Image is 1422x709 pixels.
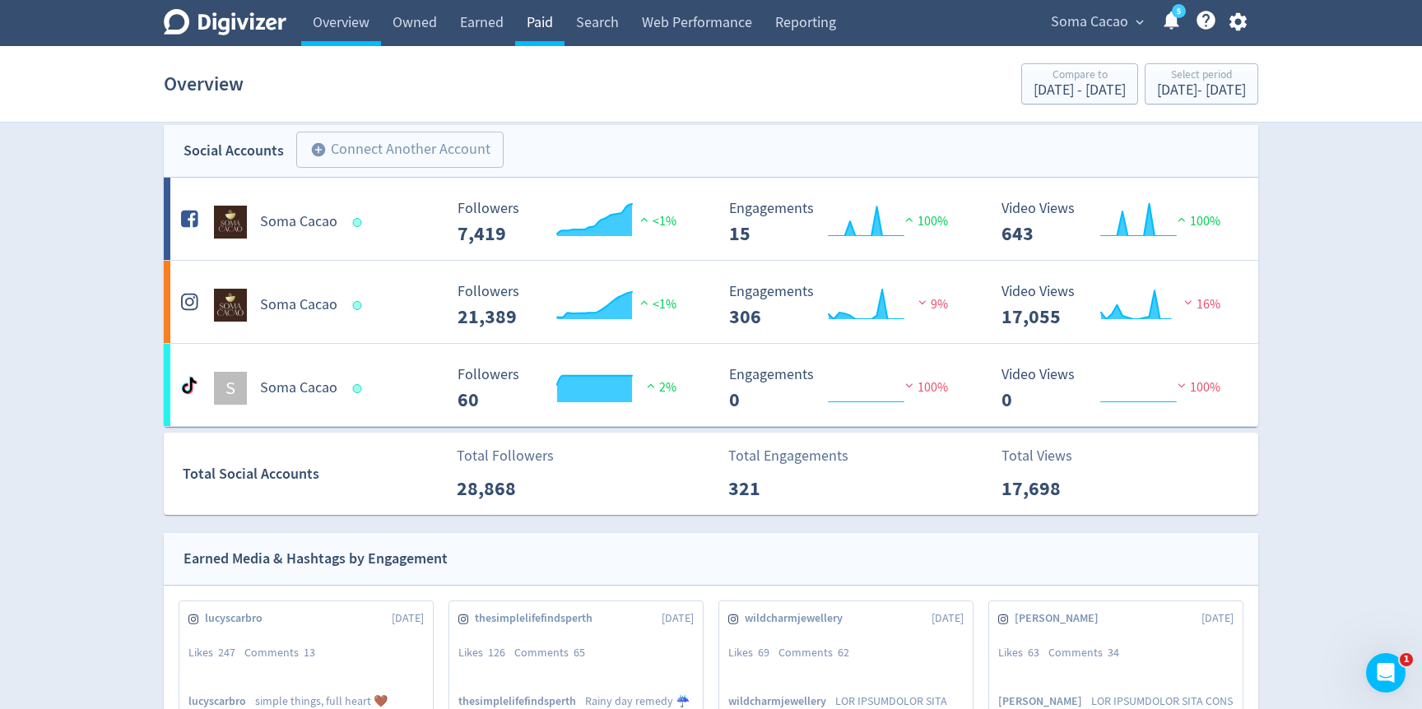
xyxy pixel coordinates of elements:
img: Soma Cacao undefined [214,289,247,322]
span: 1 [1400,653,1413,666]
img: negative-performance.svg [1180,296,1197,308]
div: Social Accounts [184,139,284,163]
span: 65 [574,645,585,660]
div: Comments [778,645,858,661]
img: positive-performance.svg [1173,213,1190,225]
a: Connect Another Account [284,134,504,168]
div: S [214,372,247,405]
div: Select period [1157,69,1246,83]
span: expand_more [1132,15,1147,30]
h1: Overview [164,58,244,110]
svg: Followers --- [449,201,696,244]
span: [DATE] [932,610,964,627]
span: Soma Cacao [1051,9,1128,35]
img: positive-performance.svg [901,213,918,225]
h5: Soma Cacao [260,378,337,398]
p: Total Views [1001,445,1096,467]
p: 17,698 [1001,474,1096,503]
div: [DATE] - [DATE] [1034,83,1126,98]
svg: Video Views 17,055 [993,284,1240,327]
div: Likes [998,645,1048,661]
span: 62 [838,645,849,660]
span: wildcharmjewellery [728,693,835,709]
div: Likes [458,645,514,661]
a: Soma Cacao undefinedSoma Cacao Followers --- Followers 21,389 <1% Engagements 306 Engagements 306... [164,261,1258,343]
a: SSoma Cacao Followers --- Followers 60 2% Engagements 0 Engagements 0 100% Video Views 0 Video Vi... [164,344,1258,426]
span: 2% [643,379,676,396]
button: Connect Another Account [296,132,504,168]
div: Likes [188,645,244,661]
a: Soma Cacao undefinedSoma Cacao Followers --- Followers 7,419 <1% Engagements 15 Engagements 15 10... [164,178,1258,260]
div: Comments [244,645,324,661]
span: [DATE] [392,610,424,627]
span: 100% [1173,213,1220,229]
span: 34 [1108,645,1119,660]
span: 63 [1028,645,1039,660]
svg: Engagements 306 [721,284,968,327]
span: Data last synced: 21 Aug 2025, 4:01am (AEST) [353,384,367,393]
span: wildcharmjewellery [745,610,852,627]
div: Comments [514,645,594,661]
iframe: Intercom live chat [1366,653,1406,693]
p: 321 [728,474,823,503]
button: Compare to[DATE] - [DATE] [1021,63,1138,104]
button: Soma Cacao [1045,9,1148,35]
span: [PERSON_NAME] [998,693,1091,709]
svg: Video Views 643 [993,201,1240,244]
div: Earned Media & Hashtags by Engagement [184,547,448,571]
span: add_circle [310,141,327,158]
svg: Followers --- [449,367,696,410]
span: 100% [1173,379,1220,396]
span: thesimplelifefindsperth [475,610,602,627]
img: negative-performance.svg [1173,379,1190,392]
span: Data last synced: 21 Aug 2025, 1:02am (AEST) [353,301,367,310]
p: Total Engagements [728,445,848,467]
svg: Engagements 15 [721,201,968,244]
span: 100% [901,213,948,229]
img: positive-performance.svg [643,379,659,392]
img: positive-performance.svg [636,296,653,308]
img: positive-performance.svg [636,213,653,225]
h5: Soma Cacao [260,212,337,232]
div: Likes [728,645,778,661]
span: <1% [636,296,676,313]
div: [DATE] - [DATE] [1157,83,1246,98]
text: 5 [1177,6,1181,17]
span: [PERSON_NAME] [1015,610,1108,627]
svg: Followers --- [449,284,696,327]
span: 247 [218,645,235,660]
div: Comments [1048,645,1128,661]
svg: Video Views 0 [993,367,1240,410]
span: Data last synced: 21 Aug 2025, 1:02am (AEST) [353,218,367,227]
span: 126 [488,645,505,660]
span: [DATE] [662,610,694,627]
div: Total Social Accounts [183,462,445,486]
button: Select period[DATE]- [DATE] [1145,63,1258,104]
span: lucyscarbro [205,610,272,627]
img: Soma Cacao undefined [214,206,247,239]
p: Total Followers [457,445,554,467]
span: thesimplelifefindsperth [458,693,585,709]
span: 13 [304,645,315,660]
div: Compare to [1034,69,1126,83]
span: [DATE] [1201,610,1234,627]
h5: Soma Cacao [260,295,337,315]
span: 69 [758,645,769,660]
img: negative-performance.svg [901,379,918,392]
span: 9% [914,296,948,313]
svg: Engagements 0 [721,367,968,410]
a: 5 [1172,4,1186,18]
span: 16% [1180,296,1220,313]
span: <1% [636,213,676,229]
p: 28,868 [457,474,551,503]
span: lucyscarbro [188,693,255,709]
span: 100% [901,379,948,396]
img: negative-performance.svg [914,296,931,308]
